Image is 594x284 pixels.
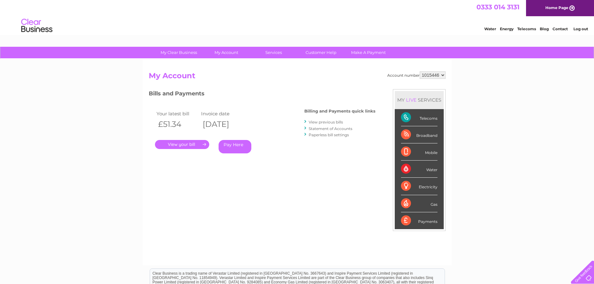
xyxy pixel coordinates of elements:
[405,97,418,103] div: LIVE
[401,161,437,178] div: Water
[401,212,437,229] div: Payments
[573,26,588,31] a: Log out
[401,195,437,212] div: Gas
[517,26,536,31] a: Telecoms
[309,120,343,124] a: View previous bills
[401,109,437,126] div: Telecoms
[21,16,53,35] img: logo.png
[200,118,244,131] th: [DATE]
[248,47,299,58] a: Services
[500,26,514,31] a: Energy
[149,89,375,100] h3: Bills and Payments
[401,178,437,195] div: Electricity
[401,126,437,143] div: Broadband
[309,132,349,137] a: Paperless bill settings
[153,47,205,58] a: My Clear Business
[309,126,352,131] a: Statement of Accounts
[200,109,244,118] td: Invoice date
[476,3,519,11] a: 0333 014 3131
[155,109,200,118] td: Your latest bill
[295,47,347,58] a: Customer Help
[484,26,496,31] a: Water
[155,118,200,131] th: £51.34
[387,71,446,79] div: Account number
[553,26,568,31] a: Contact
[155,140,209,149] a: .
[343,47,394,58] a: Make A Payment
[150,3,445,30] div: Clear Business is a trading name of Verastar Limited (registered in [GEOGRAPHIC_DATA] No. 3667643...
[149,71,446,83] h2: My Account
[395,91,444,109] div: MY SERVICES
[540,26,549,31] a: Blog
[200,47,252,58] a: My Account
[219,140,251,153] a: Pay Here
[401,143,437,161] div: Mobile
[304,109,375,113] h4: Billing and Payments quick links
